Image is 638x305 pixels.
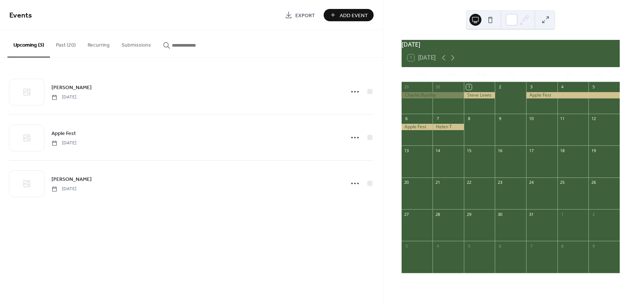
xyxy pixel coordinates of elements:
[560,211,565,217] div: 1
[404,211,409,217] div: 27
[279,9,321,21] a: Export
[402,40,620,49] div: [DATE]
[528,148,534,153] div: 17
[466,211,472,217] div: 29
[526,92,620,98] div: Apple Fest
[466,180,472,185] div: 22
[560,116,565,122] div: 11
[324,9,374,21] button: Add Event
[402,124,433,130] div: Apple Fest
[584,67,614,82] div: Sun
[560,180,565,185] div: 25
[435,243,440,249] div: 4
[51,84,92,92] span: [PERSON_NAME]
[82,30,116,57] button: Recurring
[528,211,534,217] div: 31
[497,180,503,185] div: 23
[496,67,525,82] div: Thu
[591,84,596,90] div: 5
[466,67,496,82] div: Wed
[525,67,555,82] div: Fri
[497,116,503,122] div: 9
[435,148,440,153] div: 14
[464,92,495,98] div: Steve Lewis
[528,116,534,122] div: 10
[402,92,464,98] div: Charlie Rushby
[51,94,76,101] span: [DATE]
[528,84,534,90] div: 3
[435,211,440,217] div: 28
[528,180,534,185] div: 24
[437,67,466,82] div: Tue
[466,116,472,122] div: 8
[51,129,76,138] a: Apple Fest
[404,180,409,185] div: 20
[295,12,315,19] span: Export
[497,243,503,249] div: 6
[404,243,409,249] div: 3
[466,84,472,90] div: 1
[591,148,596,153] div: 19
[340,12,368,19] span: Add Event
[116,30,157,57] button: Submissions
[408,67,437,82] div: Mon
[51,83,92,92] a: [PERSON_NAME]
[435,84,440,90] div: 30
[51,130,76,138] span: Apple Fest
[9,8,32,23] span: Events
[51,176,92,183] span: [PERSON_NAME]
[50,30,82,57] button: Past (20)
[591,116,596,122] div: 12
[404,84,409,90] div: 29
[404,116,409,122] div: 6
[560,243,565,249] div: 8
[497,84,503,90] div: 2
[433,124,464,130] div: Helen T
[555,67,584,82] div: Sat
[591,243,596,249] div: 9
[51,140,76,147] span: [DATE]
[466,243,472,249] div: 5
[591,211,596,217] div: 2
[560,84,565,90] div: 4
[560,148,565,153] div: 18
[7,30,50,57] button: Upcoming (3)
[466,148,472,153] div: 15
[435,180,440,185] div: 21
[591,180,596,185] div: 26
[528,243,534,249] div: 7
[51,175,92,183] a: [PERSON_NAME]
[497,148,503,153] div: 16
[497,211,503,217] div: 30
[51,186,76,192] span: [DATE]
[435,116,440,122] div: 7
[404,148,409,153] div: 13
